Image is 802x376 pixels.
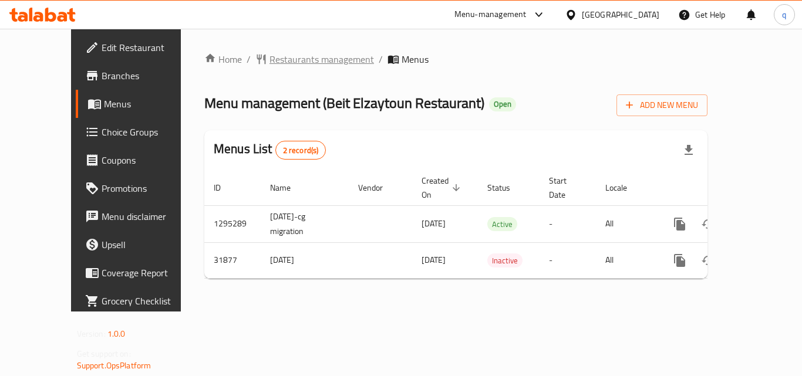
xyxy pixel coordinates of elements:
h2: Menus List [214,140,326,160]
td: All [596,205,656,242]
span: Upsell [102,238,196,252]
button: Change Status [694,210,722,238]
div: Export file [675,136,703,164]
button: more [666,210,694,238]
td: 1295289 [204,205,261,242]
span: Coupons [102,153,196,167]
a: Home [204,52,242,66]
span: Add New Menu [626,98,698,113]
span: Coverage Report [102,266,196,280]
div: Active [487,217,517,231]
span: Grocery Checklist [102,294,196,308]
a: Upsell [76,231,205,259]
span: Status [487,181,525,195]
a: Branches [76,62,205,90]
span: Restaurants management [269,52,374,66]
a: Edit Restaurant [76,33,205,62]
span: Branches [102,69,196,83]
td: - [540,205,596,242]
div: [GEOGRAPHIC_DATA] [582,8,659,21]
span: Inactive [487,254,523,267]
table: enhanced table [204,170,788,279]
span: Vendor [358,181,398,195]
span: Open [489,99,516,109]
a: Menu disclaimer [76,202,205,231]
span: Start Date [549,174,582,202]
a: Promotions [76,174,205,202]
span: Locale [605,181,642,195]
td: 31877 [204,242,261,278]
span: 1.0.0 [107,326,126,341]
span: Name [270,181,306,195]
a: Grocery Checklist [76,287,205,315]
span: Version: [77,326,106,341]
td: [DATE] [261,242,349,278]
a: Menus [76,90,205,118]
th: Actions [656,170,788,206]
a: Support.OpsPlatform [77,358,151,373]
span: Menus [104,97,196,111]
span: Get support on: [77,346,131,361]
span: Menus [402,52,429,66]
span: Created On [422,174,464,202]
nav: breadcrumb [204,52,707,66]
span: [DATE] [422,252,446,267]
span: Choice Groups [102,125,196,139]
span: Menu disclaimer [102,209,196,223]
span: q [782,8,786,21]
button: Change Status [694,246,722,275]
span: Promotions [102,181,196,195]
a: Coverage Report [76,259,205,287]
td: All [596,242,656,278]
span: Active [487,218,517,231]
span: Menu management ( Beit Elzaytoun Restaurant ) [204,90,484,116]
li: / [379,52,383,66]
span: ID [214,181,236,195]
a: Choice Groups [76,118,205,146]
button: more [666,246,694,275]
div: Total records count [275,141,326,160]
td: - [540,242,596,278]
button: Add New Menu [616,94,707,116]
a: Restaurants management [255,52,374,66]
span: 2 record(s) [276,145,326,156]
td: [DATE]-cg migration [261,205,349,242]
span: Edit Restaurant [102,40,196,55]
div: Open [489,97,516,111]
a: Coupons [76,146,205,174]
span: [DATE] [422,216,446,231]
div: Menu-management [454,8,527,22]
li: / [247,52,251,66]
